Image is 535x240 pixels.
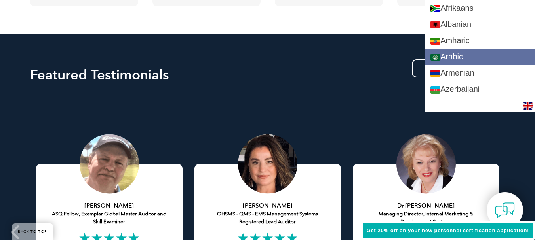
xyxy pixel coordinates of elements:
img: en [523,102,533,110]
img: af [430,5,440,12]
img: az [430,86,440,94]
a: Arabic [425,49,535,65]
h5: OHSMS - QMS - EMS Management Systems Registered Lead Auditor [200,202,335,226]
a: Albanian [425,16,535,32]
strong: Dr [PERSON_NAME] [397,202,455,209]
img: ar [430,54,440,61]
img: contact-chat.png [495,200,515,220]
a: BACK TO TOP [12,223,53,240]
span: Get 20% off on your new personnel certification application! [367,227,529,233]
img: am [430,38,440,45]
a: Browse All Testimonials [412,59,505,77]
a: Amharic [425,32,535,49]
a: Basque [425,98,535,114]
h5: ASQ Fellow, Exemplar Global Master Auditor and Skill Examiner [42,202,177,226]
img: sq [430,21,440,28]
h5: Managing Director, Internal Marketing & Development Systems [359,202,493,226]
a: Armenian [425,65,535,81]
a: Azerbaijani [425,81,535,97]
strong: [PERSON_NAME] [243,202,292,209]
h2: Featured Testimonials [30,68,505,81]
strong: [PERSON_NAME] [84,202,134,209]
img: hy [430,70,440,77]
